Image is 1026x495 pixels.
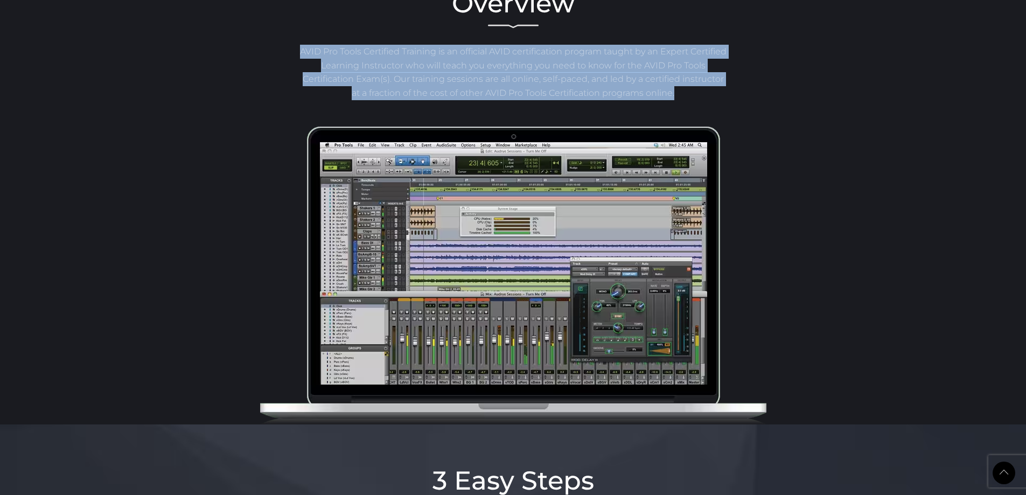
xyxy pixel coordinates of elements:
[206,468,820,493] h2: 3 Easy Steps
[993,462,1015,484] a: Back to Top
[298,45,728,100] p: AVID Pro Tools Certified Training is an official AVID certification program taught by an Expert C...
[260,127,766,424] img: AVID Pro Tools Dashboard
[488,24,539,29] img: decorative line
